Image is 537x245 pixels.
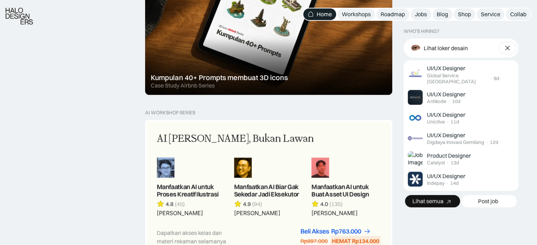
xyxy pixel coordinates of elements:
[376,8,409,20] a: Roadmap
[408,131,423,146] img: Job Image
[331,228,361,235] div: Rp763.000
[300,228,371,235] a: Beli AksesRp763.000
[408,90,423,105] img: Job Image
[489,75,492,81] div: ·
[458,11,471,18] div: Shop
[424,44,468,51] div: Lihat loker desain
[405,62,517,87] a: Job ImageUI/UX DesignerGlobal Service [GEOGRAPHIC_DATA]·9d
[446,160,449,166] div: ·
[145,110,195,116] div: AI Workshop Series
[427,160,445,166] div: Catalyst
[408,67,423,82] img: Job Image
[427,111,465,118] div: UI/UX Designer
[408,151,423,166] img: Job Image
[478,197,498,205] div: Post job
[485,139,488,145] div: ·
[427,73,488,85] div: Global Service [GEOGRAPHIC_DATA]
[427,98,446,104] div: Antikode
[405,169,517,189] a: Job ImageUI/UX DesignerIndepay·14d
[408,172,423,186] img: Job Image
[405,148,517,169] a: Job ImageProduct DesignerCatalyst·13d
[427,65,465,72] div: UI/UX Designer
[432,8,452,20] a: Blog
[451,119,459,125] div: 11d
[506,8,531,20] a: Collab
[404,28,439,34] div: WHO’S HIRING?
[448,98,451,104] div: ·
[452,98,460,104] div: 10d
[427,119,445,125] div: Unictive
[405,195,460,207] a: Lihat semua
[338,8,375,20] a: Workshops
[412,197,443,205] div: Lihat semua
[446,180,449,186] div: ·
[427,131,465,139] div: UI/UX Designer
[411,8,431,20] a: Jobs
[332,237,379,245] div: HEMAT Rp134.000
[490,139,498,145] div: 12d
[342,11,371,18] div: Workshops
[494,75,499,81] div: 9d
[300,228,329,235] div: Beli Akses
[157,131,314,146] div: AI [PERSON_NAME], Bukan Lawan
[427,172,465,179] div: UI/UX Designer
[450,180,459,186] div: 14d
[405,128,517,148] a: Job ImageUI/UX DesignerDigdaya Inovasi Gemilang·12d
[481,11,500,18] div: Service
[405,87,517,108] a: Job ImageUI/UX DesignerAntikode·10d
[405,108,517,128] a: Job ImageUI/UX DesignerUnictive·11d
[303,8,336,20] a: Home
[415,11,427,18] div: Jobs
[381,11,405,18] div: Roadmap
[461,195,517,207] a: Post job
[300,237,328,245] div: Rp897.000
[427,139,484,145] div: Digdaya Inovasi Gemilang
[446,119,449,125] div: ·
[510,11,526,18] div: Collab
[427,152,471,159] div: Product Designer
[451,160,459,166] div: 13d
[437,11,448,18] div: Blog
[408,110,423,125] img: Job Image
[477,8,505,20] a: Service
[317,11,332,18] div: Home
[427,180,444,186] div: Indepay
[454,8,475,20] a: Shop
[427,90,465,98] div: UI/UX Designer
